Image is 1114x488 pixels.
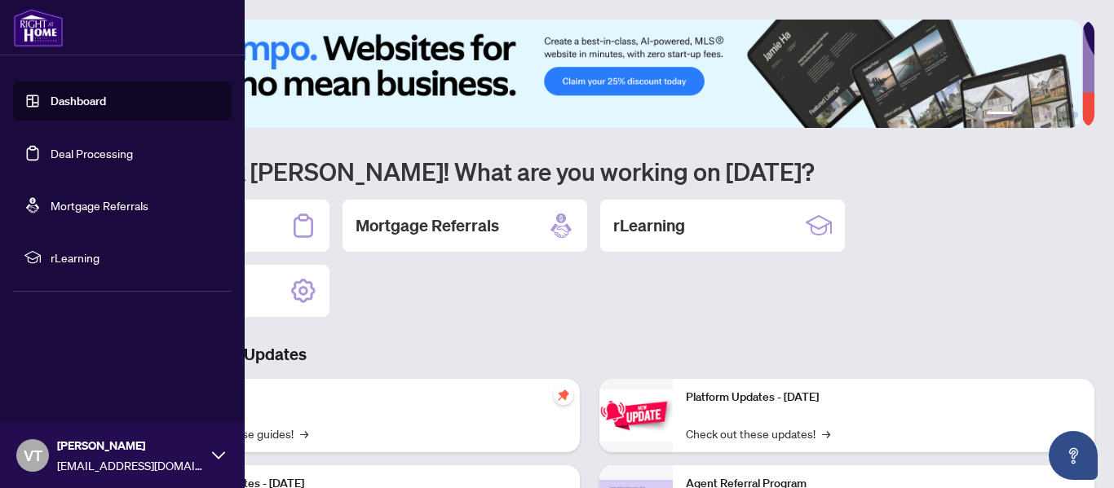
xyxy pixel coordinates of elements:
span: [PERSON_NAME] [57,437,204,455]
p: Platform Updates - [DATE] [686,389,1081,407]
span: → [300,424,308,442]
button: 1 [987,112,1013,118]
h2: rLearning [613,214,685,237]
button: 2 [1019,112,1026,118]
span: rLearning [51,248,220,266]
span: → [822,424,830,442]
img: Platform Updates - June 23, 2025 [599,389,673,441]
span: VT [24,444,42,467]
a: Check out these updates!→ [686,424,830,442]
h1: Welcome back [PERSON_NAME]! What are you working on [DATE]? [85,156,1094,187]
span: [EMAIL_ADDRESS][DOMAIN_NAME] [57,456,204,474]
button: Open asap [1049,431,1098,480]
button: 3 [1032,112,1039,118]
a: Deal Processing [51,146,133,160]
a: Dashboard [51,94,106,108]
button: 5 [1059,112,1065,118]
a: Mortgage Referrals [51,198,148,213]
h3: Brokerage & Industry Updates [85,343,1094,366]
img: logo [13,8,64,47]
span: pushpin [554,385,573,405]
button: 4 [1045,112,1052,118]
h2: Mortgage Referrals [356,214,499,237]
img: Slide 0 [85,20,1082,128]
button: 6 [1072,112,1078,118]
p: Self-Help [171,389,567,407]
